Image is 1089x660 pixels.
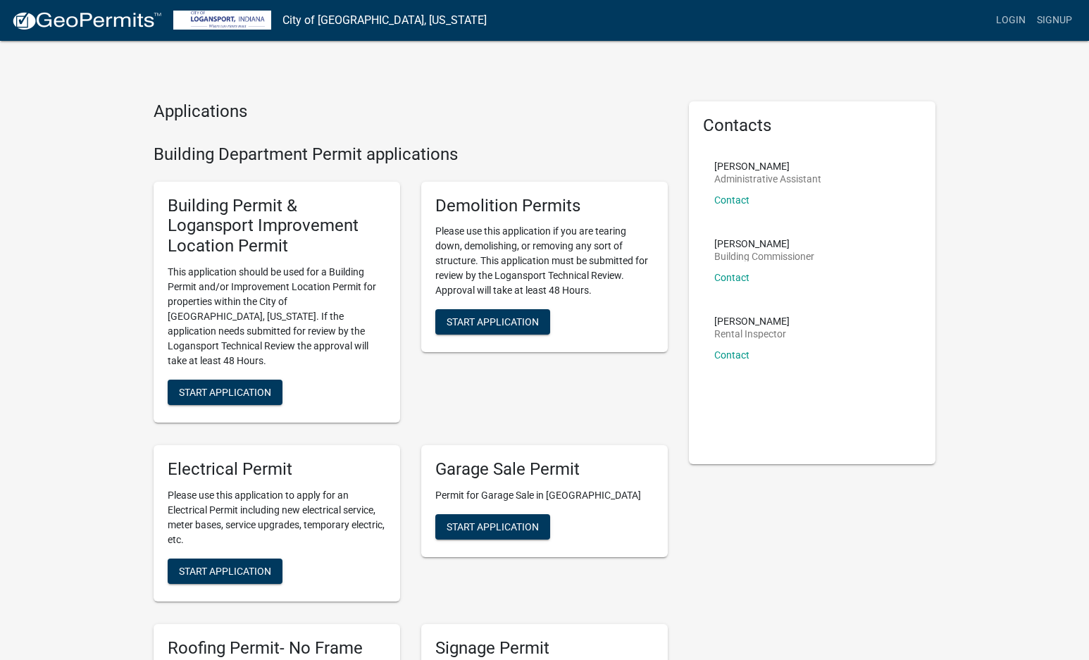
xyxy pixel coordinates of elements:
[435,514,550,540] button: Start Application
[435,196,654,216] h5: Demolition Permits
[168,196,386,256] h5: Building Permit & Logansport Improvement Location Permit
[714,349,749,361] a: Contact
[703,116,921,136] h5: Contacts
[714,174,821,184] p: Administrative Assistant
[447,316,539,328] span: Start Application
[179,386,271,397] span: Start Application
[714,194,749,206] a: Contact
[168,459,386,480] h5: Electrical Permit
[714,316,790,326] p: [PERSON_NAME]
[168,380,282,405] button: Start Application
[168,265,386,368] p: This application should be used for a Building Permit and/or Improvement Location Permit for prop...
[154,101,668,122] h4: Applications
[168,488,386,547] p: Please use this application to apply for an Electrical Permit including new electrical service, m...
[435,459,654,480] h5: Garage Sale Permit
[179,565,271,576] span: Start Application
[168,559,282,584] button: Start Application
[714,272,749,283] a: Contact
[435,224,654,298] p: Please use this application if you are tearing down, demolishing, or removing any sort of structu...
[447,521,539,532] span: Start Application
[435,488,654,503] p: Permit for Garage Sale in [GEOGRAPHIC_DATA]
[435,309,550,335] button: Start Application
[714,161,821,171] p: [PERSON_NAME]
[714,329,790,339] p: Rental Inspector
[154,144,668,165] h4: Building Department Permit applications
[990,7,1031,34] a: Login
[435,638,654,659] h5: Signage Permit
[714,251,814,261] p: Building Commissioner
[173,11,271,30] img: City of Logansport, Indiana
[714,239,814,249] p: [PERSON_NAME]
[282,8,487,32] a: City of [GEOGRAPHIC_DATA], [US_STATE]
[1031,7,1078,34] a: Signup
